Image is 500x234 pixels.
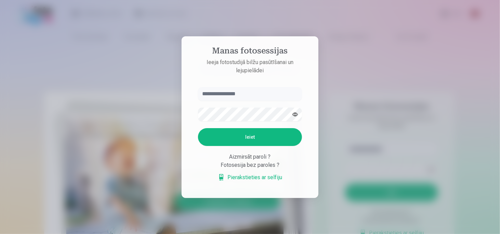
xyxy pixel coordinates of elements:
div: Aizmirsāt paroli ? [198,153,302,161]
h4: Manas fotosessijas [191,46,309,58]
button: Ieiet [198,128,302,146]
a: Pierakstieties ar selfiju [218,173,282,182]
div: Fotosesija bez paroles ? [198,161,302,169]
p: Ieeja fotostudijā bilžu pasūtīšanai un lejupielādei [191,58,309,75]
